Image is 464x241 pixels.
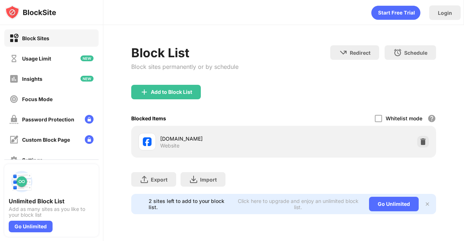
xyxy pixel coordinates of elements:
[9,95,18,104] img: focus-off.svg
[151,89,192,95] div: Add to Block List
[131,115,166,121] div: Blocked Items
[85,135,94,144] img: lock-menu.svg
[350,50,370,56] div: Redirect
[5,5,56,20] img: logo-blocksite.svg
[200,176,217,183] div: Import
[22,137,70,143] div: Custom Block Page
[9,198,94,205] div: Unlimited Block List
[9,206,94,218] div: Add as many sites as you like to your block list
[9,155,18,165] img: settings-off.svg
[22,76,42,82] div: Insights
[9,54,18,63] img: time-usage-off.svg
[424,201,430,207] img: x-button.svg
[85,115,94,124] img: lock-menu.svg
[9,74,18,83] img: insights-off.svg
[22,116,74,122] div: Password Protection
[131,45,239,60] div: Block List
[22,55,51,62] div: Usage Limit
[9,135,18,144] img: customize-block-page-off.svg
[80,76,94,82] img: new-icon.svg
[236,198,360,210] div: Click here to upgrade and enjoy an unlimited block list.
[143,137,152,146] img: favicons
[9,221,53,232] div: Go Unlimited
[386,115,422,121] div: Whitelist mode
[9,115,18,124] img: password-protection-off.svg
[80,55,94,61] img: new-icon.svg
[9,34,18,43] img: block-on.svg
[404,50,427,56] div: Schedule
[160,142,179,149] div: Website
[9,169,35,195] img: push-block-list.svg
[151,176,167,183] div: Export
[22,96,53,102] div: Focus Mode
[149,198,231,210] div: 2 sites left to add to your block list.
[438,10,452,16] div: Login
[371,5,420,20] div: animation
[131,63,239,70] div: Block sites permanently or by schedule
[22,157,43,163] div: Settings
[160,135,284,142] div: [DOMAIN_NAME]
[22,35,49,41] div: Block Sites
[369,197,419,211] div: Go Unlimited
